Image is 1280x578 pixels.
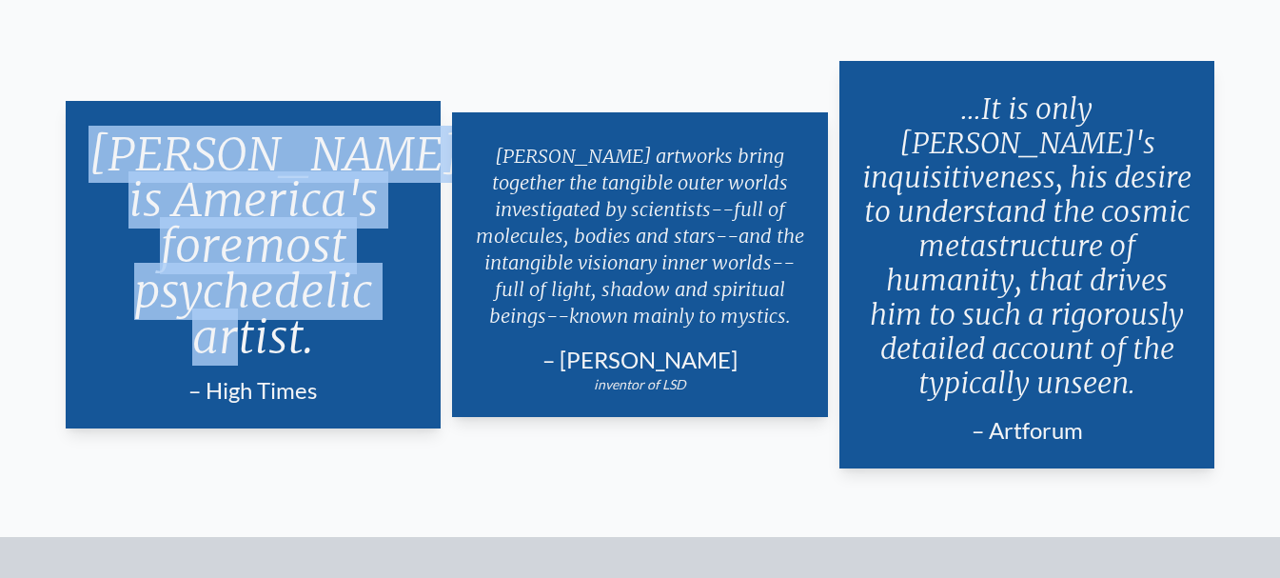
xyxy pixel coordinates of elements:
[89,375,419,406] div: – High Times
[475,135,805,337] p: [PERSON_NAME] artworks bring together the tangible outer worlds investigated by scientists--full ...
[862,415,1192,446] div: – Artforum
[89,124,419,368] p: [PERSON_NAME] is America's foremost psychedelic artist.
[862,84,1192,408] p: ...It is only [PERSON_NAME]'s inquisitiveness, his desire to understand the cosmic metastructure ...
[475,345,805,375] div: – [PERSON_NAME]
[594,376,686,392] em: inventor of LSD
